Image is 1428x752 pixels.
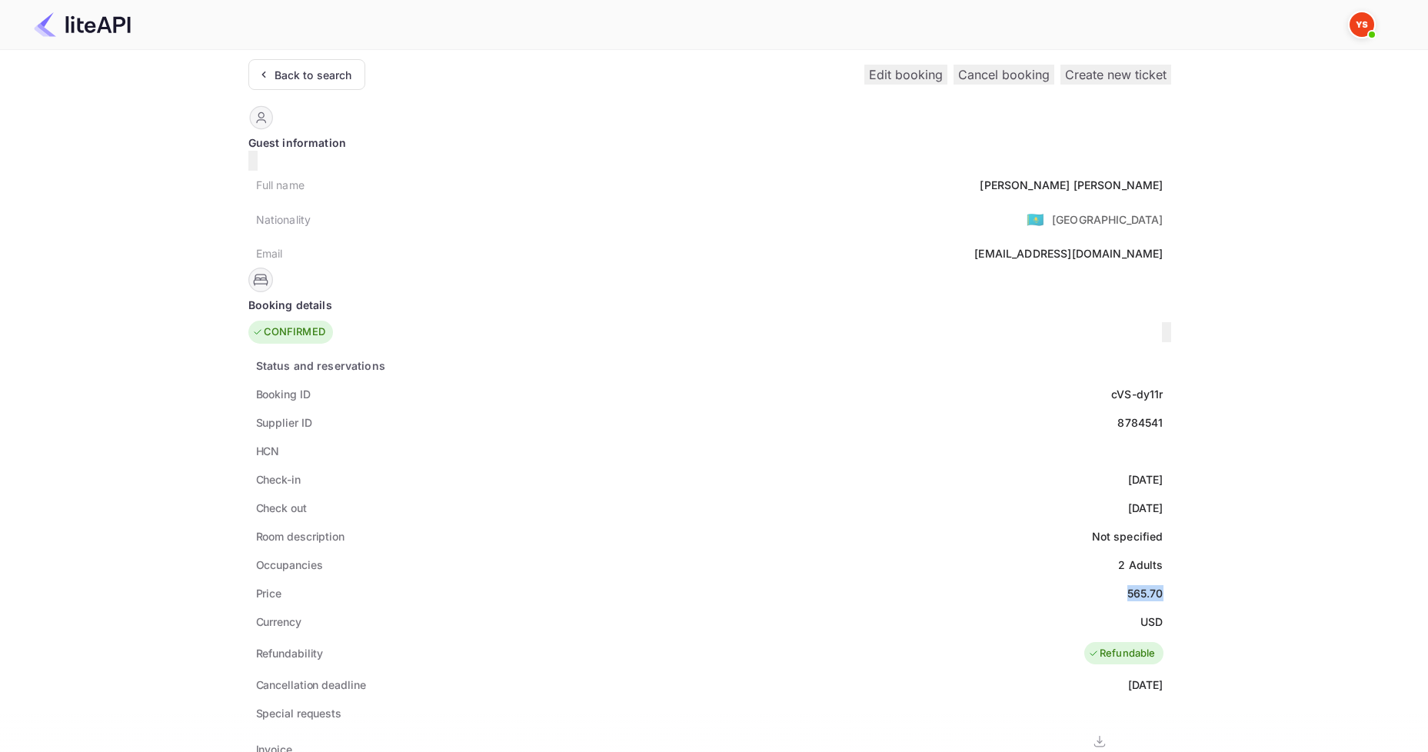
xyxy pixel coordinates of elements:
[1118,557,1163,573] div: 2 Adults
[1052,211,1163,228] div: [GEOGRAPHIC_DATA]
[980,177,1163,193] div: [PERSON_NAME] [PERSON_NAME]
[275,67,352,83] div: Back to search
[1117,414,1163,431] div: 8784541
[954,65,1054,85] button: Cancel booking
[248,297,1171,313] div: Booking details
[1128,471,1163,487] div: [DATE]
[256,557,323,573] div: Occupancies
[256,585,282,601] div: Price
[1350,12,1374,37] img: Yandex Support
[256,500,307,516] div: Check out
[864,65,947,85] button: Edit booking
[256,528,345,544] div: Room description
[256,211,311,228] div: Nationality
[256,386,311,402] div: Booking ID
[1128,677,1163,693] div: [DATE]
[256,414,312,431] div: Supplier ID
[1111,386,1163,402] div: cVS-dy11r
[256,443,280,459] div: HCN
[256,645,324,661] div: Refundability
[34,12,131,37] img: LiteAPI Logo
[256,677,366,693] div: Cancellation deadline
[256,614,301,630] div: Currency
[1092,528,1163,544] div: Not specified
[1060,65,1171,85] button: Create new ticket
[256,177,305,193] div: Full name
[1088,646,1156,661] div: Refundable
[256,245,283,261] div: Email
[1140,614,1163,630] div: USD
[248,135,1171,151] div: Guest information
[1128,500,1163,516] div: [DATE]
[256,471,301,487] div: Check-in
[1127,585,1163,601] div: 565.70
[256,358,385,374] div: Status and reservations
[252,324,325,340] div: CONFIRMED
[1027,205,1044,233] span: United States
[256,705,341,721] div: Special requests
[974,245,1163,261] div: [EMAIL_ADDRESS][DOMAIN_NAME]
